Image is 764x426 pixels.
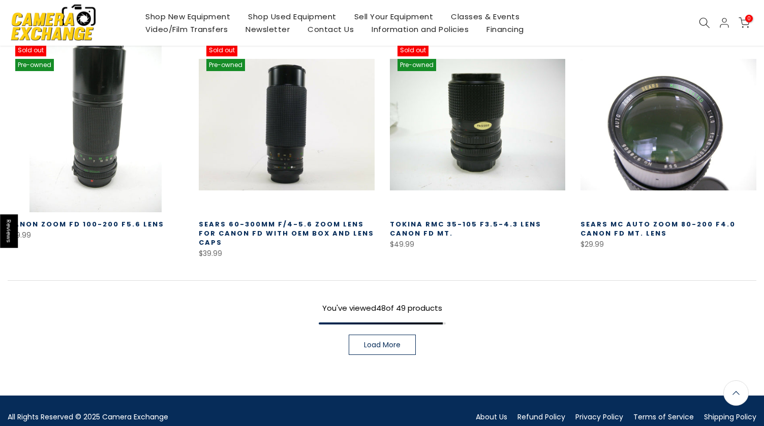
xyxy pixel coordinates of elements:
[723,380,749,406] a: Back to the top
[739,17,750,28] a: 0
[704,412,756,422] a: Shipping Policy
[8,411,375,423] div: All Rights Reserved © 2025 Camera Exchange
[442,10,529,23] a: Classes & Events
[8,219,164,229] a: Canon Zoom FD 100-200 f5.6 Lens
[745,15,753,22] span: 0
[363,23,478,36] a: Information and Policies
[8,229,184,242] div: $29.99
[349,335,416,355] a: Load More
[199,247,375,260] div: $39.99
[137,23,237,36] a: Video/Film Transfers
[478,23,533,36] a: Financing
[237,23,299,36] a: Newsletter
[322,303,442,313] span: You've viewed of 49 products
[390,219,541,238] a: Tokina RMC 35-105 f3.5-4.3 Lens Canon FD Mt.
[199,219,374,247] a: Sears 60-300mm F/4-5.6 Zoom Lens for Canon FD with OEM Box and Lens Caps
[137,10,239,23] a: Shop New Equipment
[575,412,623,422] a: Privacy Policy
[239,10,346,23] a: Shop Used Equipment
[476,412,507,422] a: About Us
[299,23,363,36] a: Contact Us
[580,219,736,238] a: Sears MC Auto Zoom 80-200 f4.0 Canon FD Mt. Lens
[633,412,694,422] a: Terms of Service
[390,238,566,251] div: $49.99
[376,303,386,313] span: 48
[345,10,442,23] a: Sell Your Equipment
[580,238,756,251] div: $29.99
[517,412,565,422] a: Refund Policy
[364,341,401,348] span: Load More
